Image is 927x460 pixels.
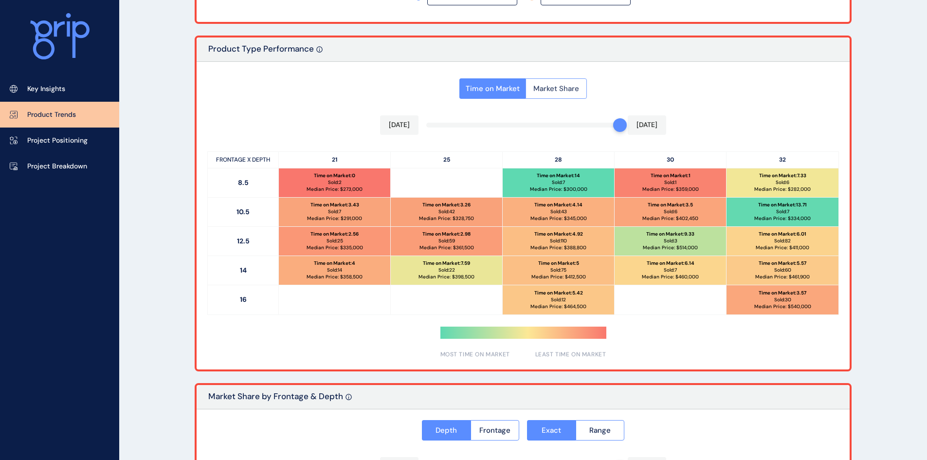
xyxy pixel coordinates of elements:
[307,215,362,222] p: Median Price: $ 291,000
[27,162,87,171] p: Project Breakdown
[436,425,457,435] span: Depth
[664,267,677,274] p: Sold: 7
[647,260,694,267] p: Time on Market : 6.14
[279,152,391,168] p: 21
[664,208,677,215] p: Sold: 6
[526,78,587,99] button: Market Share
[418,274,474,280] p: Median Price: $ 398,500
[419,215,474,222] p: Median Price: $ 328,750
[534,202,582,208] p: Time on Market : 4.14
[759,260,806,267] p: Time on Market : 5.57
[636,120,657,130] p: [DATE]
[327,238,343,244] p: Sold: 25
[774,296,791,303] p: Sold: 30
[646,231,694,238] p: Time on Market : 9.33
[551,296,566,303] p: Sold: 12
[615,152,727,168] p: 30
[389,120,410,130] p: [DATE]
[642,274,699,280] p: Median Price: $ 460,000
[642,215,698,222] p: Median Price: $ 402,450
[459,78,526,99] button: Time on Market
[727,152,838,168] p: 32
[774,238,791,244] p: Sold: 82
[422,231,471,238] p: Time on Market : 2.98
[538,260,579,267] p: Time on Market : 5
[754,186,811,193] p: Median Price: $ 282,000
[759,290,806,296] p: Time on Market : 3.57
[208,152,279,168] p: FRONTAGE X DEPTH
[754,303,811,310] p: Median Price: $ 540,000
[533,84,579,93] span: Market Share
[642,186,699,193] p: Median Price: $ 359,000
[550,267,566,274] p: Sold: 75
[328,179,342,186] p: Sold: 2
[643,244,698,251] p: Median Price: $ 514,000
[774,267,791,274] p: Sold: 60
[535,350,606,359] span: LEAST TIME ON MARKET
[527,420,576,441] button: Exact
[423,260,470,267] p: Time on Market : 7.59
[27,84,65,94] p: Key Insights
[438,208,455,215] p: Sold: 42
[27,110,76,120] p: Product Trends
[208,285,279,314] p: 16
[776,208,789,215] p: Sold: 7
[314,260,355,267] p: Time on Market : 4
[422,202,471,208] p: Time on Market : 3.26
[503,152,615,168] p: 28
[754,215,811,222] p: Median Price: $ 334,000
[471,420,520,441] button: Frontage
[664,179,676,186] p: Sold: 1
[530,303,586,310] p: Median Price: $ 464,500
[422,420,471,441] button: Depth
[648,202,693,208] p: Time on Market : 3.5
[550,208,567,215] p: Sold: 43
[537,172,580,179] p: Time on Market : 14
[542,425,561,435] span: Exact
[534,231,583,238] p: Time on Market : 4.92
[576,420,625,441] button: Range
[307,274,363,280] p: Median Price: $ 358,500
[440,350,510,359] span: MOST TIME ON MARKET
[27,136,88,146] p: Project Positioning
[310,202,359,208] p: Time on Market : 3.43
[307,244,363,251] p: Median Price: $ 335,000
[776,179,789,186] p: Sold: 6
[391,152,503,168] p: 25
[479,425,510,435] span: Frontage
[208,227,279,256] p: 12.5
[328,208,341,215] p: Sold: 7
[589,425,611,435] span: Range
[530,215,587,222] p: Median Price: $ 345,000
[466,84,520,93] span: Time on Market
[550,238,567,244] p: Sold: 110
[759,231,806,238] p: Time on Market : 6.01
[531,274,586,280] p: Median Price: $ 412,500
[208,168,279,197] p: 8.5
[438,238,455,244] p: Sold: 59
[419,244,474,251] p: Median Price: $ 361,500
[327,267,342,274] p: Sold: 14
[651,172,691,179] p: Time on Market : 1
[756,244,809,251] p: Median Price: $ 411,000
[534,290,583,296] p: Time on Market : 5.42
[208,43,314,61] p: Product Type Performance
[310,231,359,238] p: Time on Market : 2.56
[438,267,455,274] p: Sold: 22
[208,256,279,285] p: 14
[307,186,363,193] p: Median Price: $ 273,000
[552,179,565,186] p: Sold: 7
[530,186,587,193] p: Median Price: $ 300,000
[759,172,806,179] p: Time on Market : 7.33
[208,391,343,409] p: Market Share by Frontage & Depth
[664,238,677,244] p: Sold: 3
[758,202,807,208] p: Time on Market : 13.71
[530,244,586,251] p: Median Price: $ 388,800
[208,198,279,226] p: 10.5
[755,274,810,280] p: Median Price: $ 461,900
[314,172,355,179] p: Time on Market : 0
